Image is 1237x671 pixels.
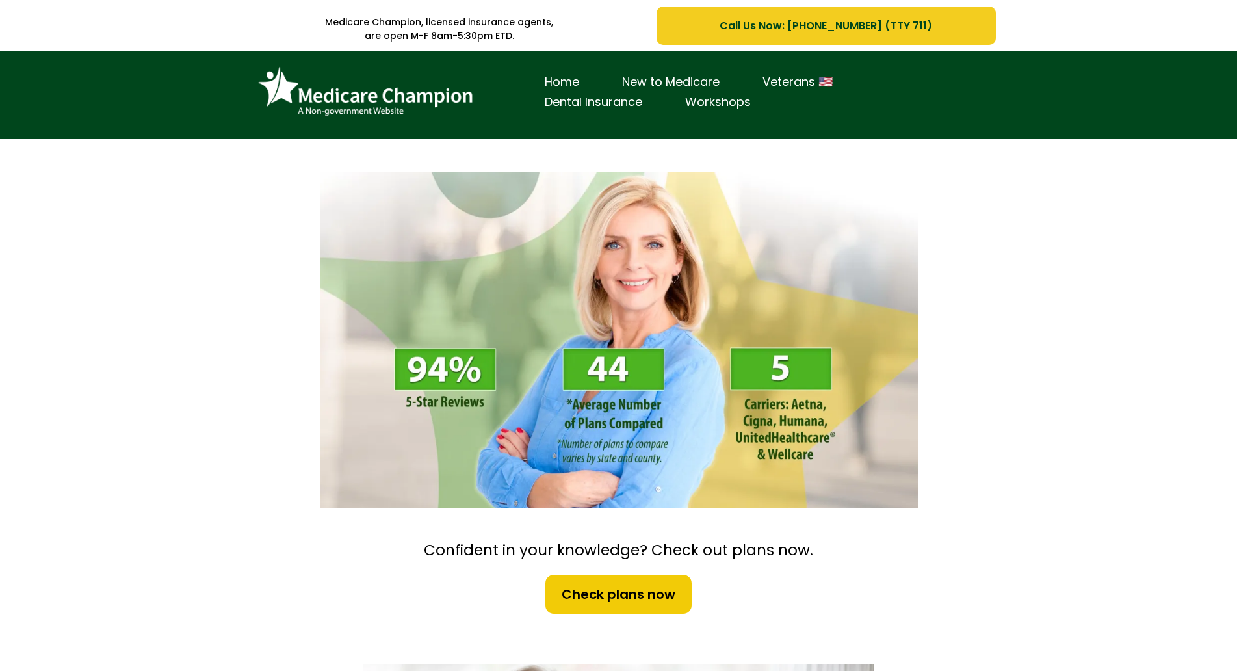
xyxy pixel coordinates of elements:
a: Workshops [664,92,772,112]
span: Call Us Now: [PHONE_NUMBER] (TTY 711) [720,18,932,34]
a: Dental Insurance [523,92,664,112]
a: Check plans now [544,573,693,615]
h2: Confident in your knowledge? Check out plans now. [313,541,924,560]
a: New to Medicare [601,72,741,92]
a: Veterans 🇺🇸 [741,72,854,92]
img: Brand Logo [252,61,479,123]
p: Medicare Champion, licensed insurance agents, [242,16,638,29]
a: Home [523,72,601,92]
a: Call Us Now: 1-833-823-1990 (TTY 711) [657,7,995,45]
p: are open M-F 8am-5:30pm ETD. [242,29,638,43]
span: Check plans now [562,585,675,604]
